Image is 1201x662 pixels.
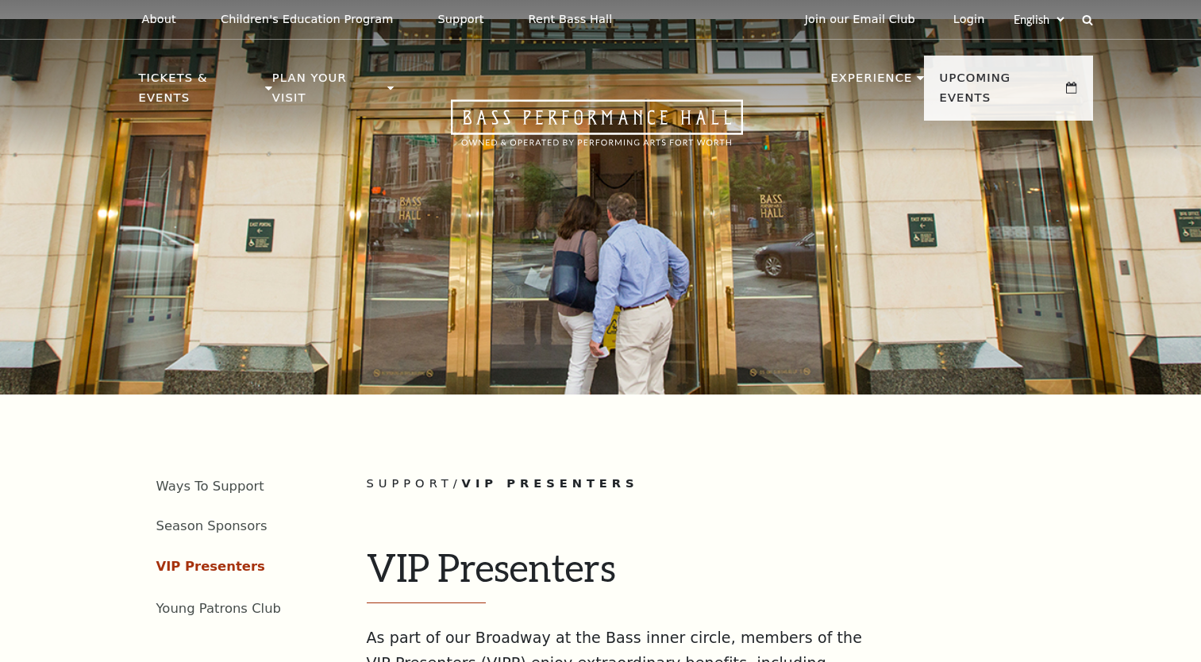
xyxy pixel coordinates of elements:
[221,13,394,26] p: Children's Education Program
[830,68,912,97] p: Experience
[139,68,262,117] p: Tickets & Events
[272,68,383,117] p: Plan Your Visit
[462,476,639,490] span: VIP Presenters
[156,518,268,533] a: Season Sponsors
[438,13,484,26] p: Support
[156,479,264,494] a: Ways To Support
[367,545,1093,603] h1: VIP Presenters
[529,13,613,26] p: Rent Bass Hall
[1010,12,1067,27] select: Select:
[367,476,453,490] span: Support
[142,13,176,26] p: About
[367,474,1093,494] p: /
[156,559,265,574] a: VIP Presenters
[156,601,282,616] a: Young Patrons Club
[940,68,1063,117] p: Upcoming Events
